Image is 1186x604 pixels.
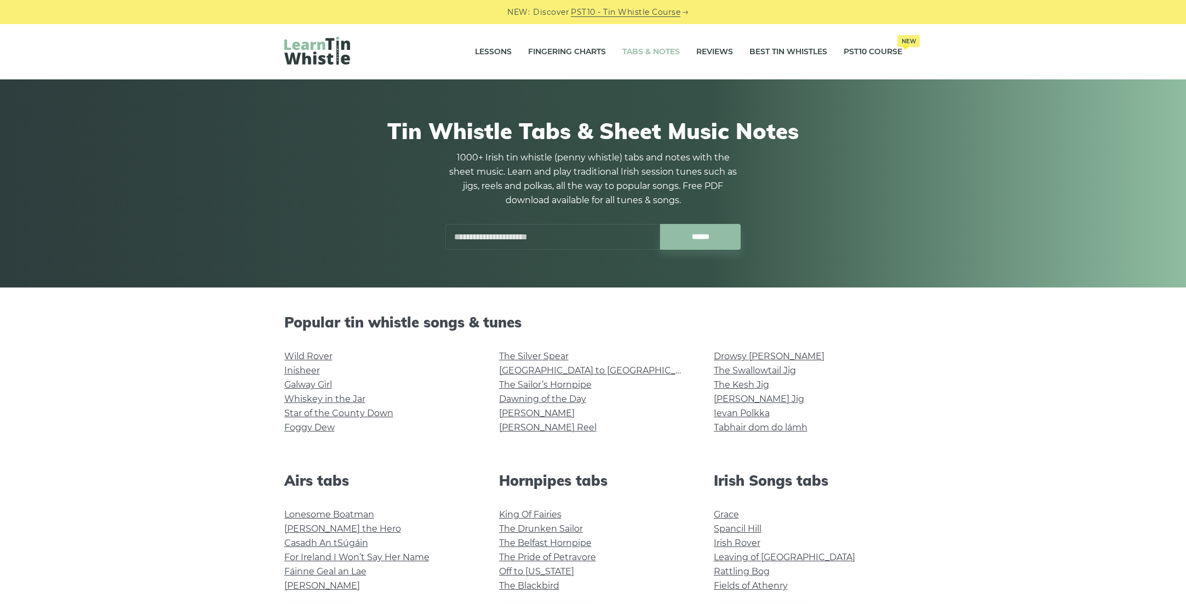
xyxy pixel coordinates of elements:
[499,552,596,562] a: The Pride of Petravore
[284,314,902,331] h2: Popular tin whistle songs & tunes
[284,365,320,376] a: Inisheer
[714,580,788,591] a: Fields of Athenry
[499,422,597,433] a: [PERSON_NAME] Reel
[499,580,559,591] a: The Blackbird
[714,509,739,520] a: Grace
[714,566,770,577] a: Rattling Bog
[284,408,393,418] a: Star of the County Down
[284,538,368,548] a: Casadh An tSúgáin
[714,538,760,548] a: Irish Rover
[499,538,592,548] a: The Belfast Hornpipe
[499,408,575,418] a: [PERSON_NAME]
[499,509,562,520] a: King Of Fairies
[284,394,365,404] a: Whiskey in the Jar
[714,472,902,489] h2: Irish Songs tabs
[499,524,583,534] a: The Drunken Sailor
[499,394,586,404] a: Dawning of the Day
[445,151,741,208] p: 1000+ Irish tin whistle (penny whistle) tabs and notes with the sheet music. Learn and play tradi...
[284,524,401,534] a: [PERSON_NAME] the Hero
[499,351,569,361] a: The Silver Spear
[714,408,770,418] a: Ievan Polkka
[714,351,824,361] a: Drowsy [PERSON_NAME]
[749,38,827,66] a: Best Tin Whistles
[284,552,429,562] a: For Ireland I Won’t Say Her Name
[284,379,332,390] a: Galway Girl
[499,472,687,489] h2: Hornpipes tabs
[714,394,804,404] a: [PERSON_NAME] Jig
[284,472,473,489] h2: Airs tabs
[897,35,920,47] span: New
[499,566,574,577] a: Off to [US_STATE]
[714,552,855,562] a: Leaving of [GEOGRAPHIC_DATA]
[622,38,680,66] a: Tabs & Notes
[284,118,902,144] h1: Tin Whistle Tabs & Sheet Music Notes
[284,422,335,433] a: Foggy Dew
[714,379,769,390] a: The Kesh Jig
[284,37,350,65] img: LearnTinWhistle.com
[499,379,592,390] a: The Sailor’s Hornpipe
[284,351,333,361] a: Wild Rover
[528,38,606,66] a: Fingering Charts
[696,38,733,66] a: Reviews
[499,365,701,376] a: [GEOGRAPHIC_DATA] to [GEOGRAPHIC_DATA]
[284,580,360,591] a: [PERSON_NAME]
[714,524,761,534] a: Spancil Hill
[284,566,366,577] a: Fáinne Geal an Lae
[844,38,902,66] a: PST10 CourseNew
[284,509,374,520] a: Lonesome Boatman
[714,365,796,376] a: The Swallowtail Jig
[475,38,512,66] a: Lessons
[714,422,807,433] a: Tabhair dom do lámh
